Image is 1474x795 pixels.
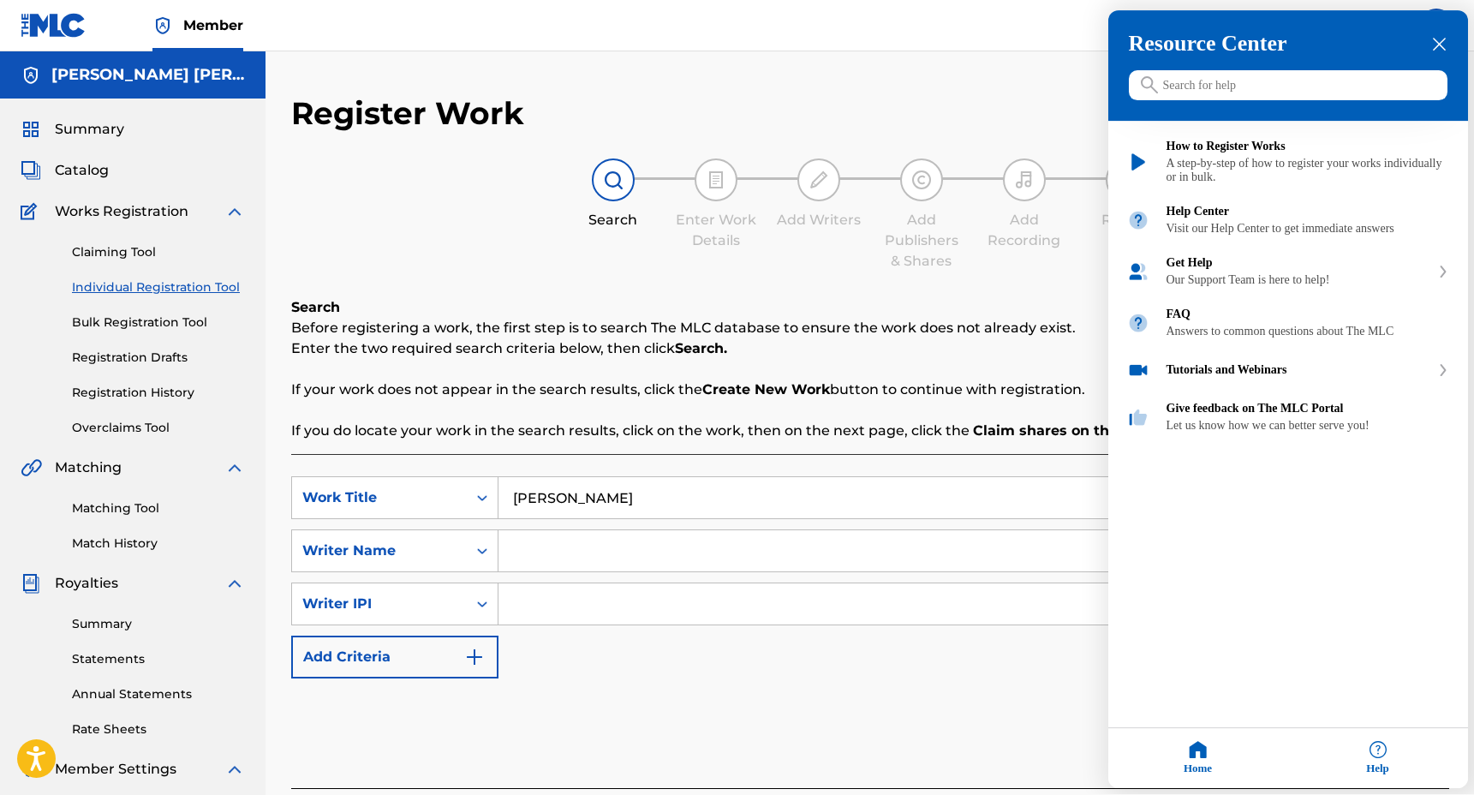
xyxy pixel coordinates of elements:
[1108,298,1468,350] div: FAQ
[1167,206,1449,219] div: Help Center
[1167,403,1449,416] div: Give feedback on The MLC Portal
[1167,274,1430,288] div: Our Support Team is here to help!
[1108,247,1468,298] div: Get Help
[1167,420,1449,433] div: Let us know how we can better serve you!
[1108,130,1468,195] div: How to Register Works
[1167,223,1449,236] div: Visit our Help Center to get immediate answers
[1127,210,1149,232] img: module icon
[1141,77,1158,94] svg: icon
[1129,71,1447,101] input: Search for help
[1108,122,1468,444] div: Resource center home modules
[1108,350,1468,392] div: Tutorials and Webinars
[1167,326,1449,339] div: Answers to common questions about The MLC
[1108,729,1288,789] div: Home
[1127,360,1149,382] img: module icon
[1167,140,1449,154] div: How to Register Works
[1438,266,1448,278] svg: expand
[1108,392,1468,444] div: Give feedback on The MLC Portal
[1167,308,1449,322] div: FAQ
[1167,364,1430,378] div: Tutorials and Webinars
[1127,313,1149,335] img: module icon
[1438,365,1448,377] svg: expand
[1167,257,1430,271] div: Get Help
[1127,261,1149,284] img: module icon
[1108,195,1468,247] div: Help Center
[1127,407,1149,429] img: module icon
[1167,158,1449,185] div: A step-by-step of how to register your works individually or in bulk.
[1431,37,1447,53] div: close resource center
[1108,122,1468,444] div: entering resource center home
[1288,729,1468,789] div: Help
[1127,152,1149,174] img: module icon
[1129,32,1447,57] h3: Resource Center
